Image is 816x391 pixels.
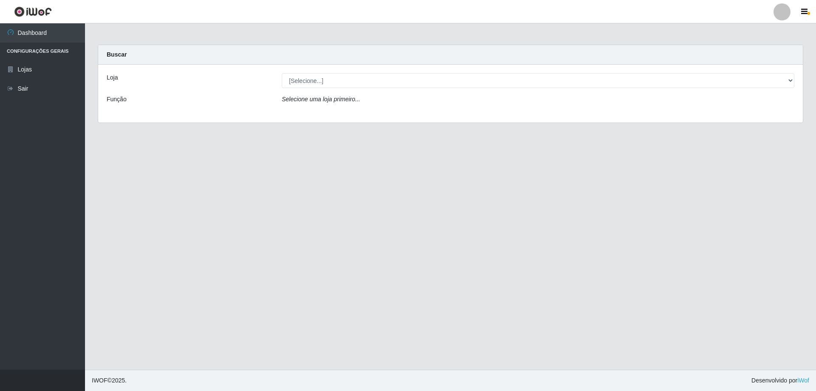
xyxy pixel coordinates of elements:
i: Selecione uma loja primeiro... [282,96,360,103]
span: Desenvolvido por [751,376,809,385]
span: IWOF [92,377,108,384]
span: © 2025 . [92,376,127,385]
label: Loja [107,73,118,82]
img: CoreUI Logo [14,6,52,17]
label: Função [107,95,127,104]
a: iWof [797,377,809,384]
strong: Buscar [107,51,127,58]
